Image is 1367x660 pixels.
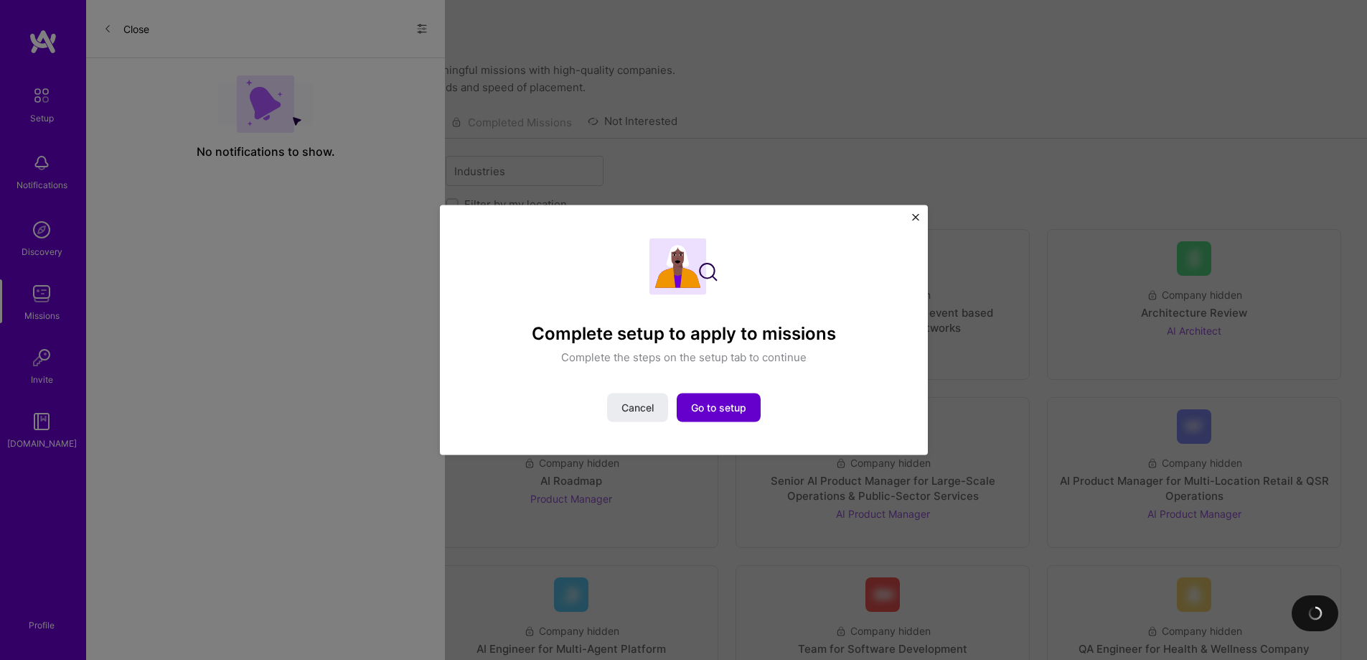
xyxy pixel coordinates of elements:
span: Cancel [621,401,654,415]
button: Close [912,213,919,228]
button: Cancel [607,394,668,422]
h4: Complete setup to apply to missions [532,323,836,344]
img: loading [1308,606,1323,621]
p: Complete the steps on the setup tab to continue [561,350,807,365]
img: Complete setup illustration [649,238,718,294]
button: Go to setup [677,394,761,422]
span: Go to setup [691,401,746,415]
